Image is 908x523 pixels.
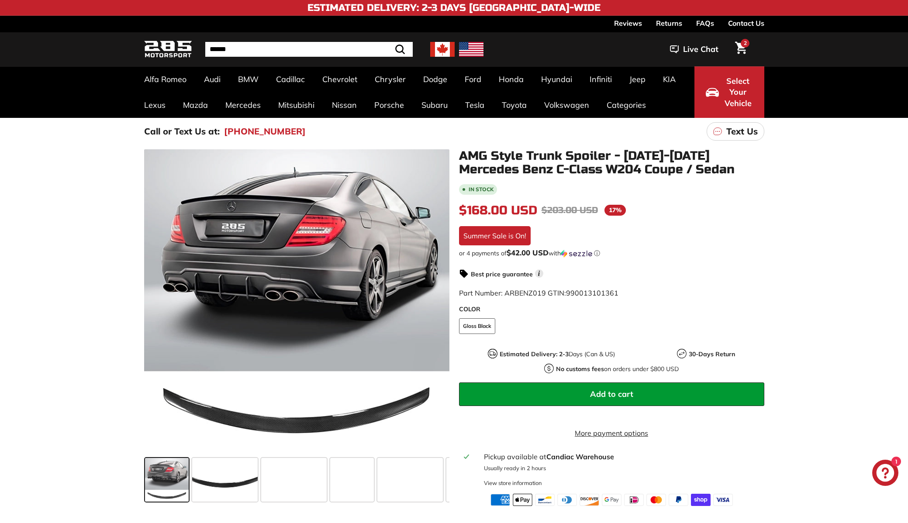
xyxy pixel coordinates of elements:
img: bancontact [535,494,555,506]
button: Select Your Vehicle [694,66,764,118]
p: on orders under $800 USD [556,365,679,374]
div: Summer Sale is On! [459,226,531,245]
a: Lexus [135,92,174,118]
img: american_express [490,494,510,506]
h4: Estimated Delivery: 2-3 Days [GEOGRAPHIC_DATA]-Wide [307,3,601,13]
a: Honda [490,66,532,92]
h1: AMG Style Trunk Spoiler - [DATE]-[DATE] Mercedes Benz C-Class W204 Coupe / Sedan [459,149,764,176]
a: Subaru [413,92,456,118]
a: Chevrolet [314,66,366,92]
p: Call or Text Us at: [144,125,220,138]
strong: No customs fees [556,365,604,373]
a: Reviews [614,16,642,31]
button: Add to cart [459,382,764,406]
a: Ford [456,66,490,92]
span: Add to cart [590,389,633,399]
a: Mitsubishi [269,92,323,118]
a: Nissan [323,92,366,118]
span: 990013101361 [566,289,618,297]
span: Live Chat [683,44,718,55]
span: i [535,269,543,278]
a: Cart [730,34,752,64]
a: Text Us [707,122,764,141]
a: Alfa Romeo [135,66,195,92]
img: google_pay [602,494,621,506]
a: KIA [654,66,684,92]
p: Usually ready in 2 hours [484,464,759,472]
span: Select Your Vehicle [723,76,753,109]
a: Contact Us [728,16,764,31]
a: Toyota [493,92,535,118]
span: $203.00 USD [542,205,598,216]
a: Mazda [174,92,217,118]
a: Hyundai [532,66,581,92]
div: or 4 payments of$42.00 USDwithSezzle Click to learn more about Sezzle [459,249,764,258]
img: Sezzle [561,250,592,258]
a: Mercedes [217,92,269,118]
img: paypal [669,494,688,506]
div: or 4 payments of with [459,249,764,258]
span: $42.00 USD [507,248,549,257]
input: Search [205,42,413,57]
a: FAQs [696,16,714,31]
b: In stock [469,187,494,192]
a: Cadillac [267,66,314,92]
a: More payment options [459,428,764,438]
img: visa [713,494,733,506]
strong: Candiac Warehouse [546,452,614,461]
strong: 30-Days Return [689,350,735,358]
a: Categories [598,92,655,118]
button: Live Chat [659,38,730,60]
a: Volkswagen [535,92,598,118]
span: $168.00 USD [459,203,537,218]
a: BMW [229,66,267,92]
a: Returns [656,16,682,31]
img: discover [580,494,599,506]
img: ideal [624,494,644,506]
label: COLOR [459,305,764,314]
img: master [646,494,666,506]
p: Text Us [726,125,758,138]
a: Infiniti [581,66,621,92]
span: 17% [604,205,626,216]
a: [PHONE_NUMBER] [224,125,306,138]
img: Logo_285_Motorsport_areodynamics_components [144,39,192,60]
p: Days (Can & US) [500,350,615,359]
a: Tesla [456,92,493,118]
a: Porsche [366,92,413,118]
strong: Best price guarantee [471,270,533,278]
strong: Estimated Delivery: 2-3 [500,350,569,358]
img: apple_pay [513,494,532,506]
span: Part Number: ARBENZ019 GTIN: [459,289,618,297]
a: Chrysler [366,66,414,92]
a: Jeep [621,66,654,92]
inbox-online-store-chat: Shopify online store chat [870,460,901,488]
a: Audi [195,66,229,92]
span: 2 [744,40,747,46]
div: Pickup available at [484,451,759,462]
a: Dodge [414,66,456,92]
img: diners_club [557,494,577,506]
img: shopify_pay [691,494,711,506]
div: View store information [484,479,542,487]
